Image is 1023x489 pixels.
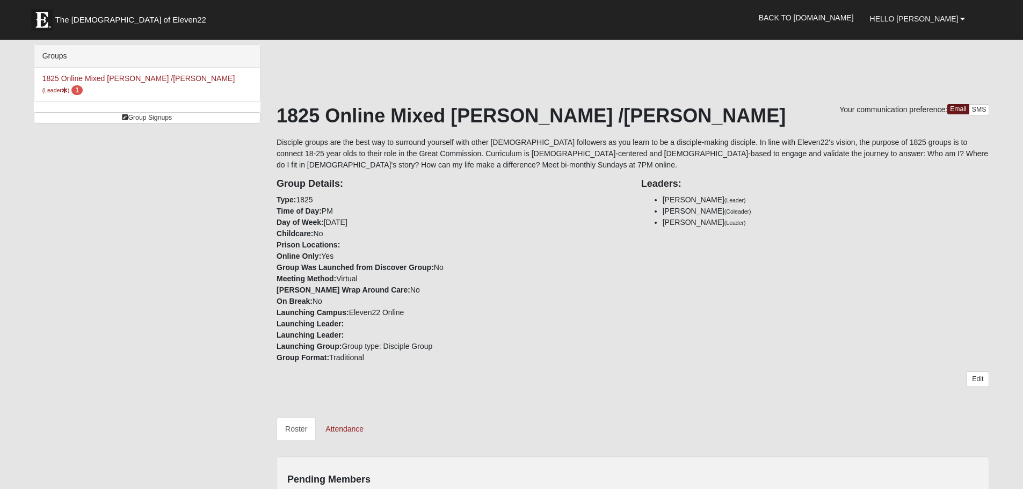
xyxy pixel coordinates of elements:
strong: Launching Campus: [277,308,349,317]
h4: Leaders: [641,178,990,190]
li: [PERSON_NAME] [663,217,990,228]
strong: Online Only: [277,252,321,260]
a: Email [947,104,969,114]
h4: Group Details: [277,178,625,190]
a: Hello [PERSON_NAME] [862,5,974,32]
a: Edit [966,371,989,387]
a: Group Signups [34,112,260,123]
div: Groups [34,45,260,68]
strong: Group Was Launched from Discover Group: [277,263,434,272]
span: The [DEMOGRAPHIC_DATA] of Eleven22 [55,14,206,25]
small: (Leader) [724,197,746,203]
strong: Type: [277,195,296,204]
strong: Childcare: [277,229,313,238]
strong: Group Format: [277,353,329,362]
strong: Time of Day: [277,207,322,215]
a: Back to [DOMAIN_NAME] [751,4,862,31]
strong: [PERSON_NAME] Wrap Around Care: [277,286,410,294]
img: Eleven22 logo [31,9,53,31]
li: [PERSON_NAME] [663,206,990,217]
strong: Launching Group: [277,342,342,351]
a: Roster [277,418,316,440]
a: The [DEMOGRAPHIC_DATA] of Eleven22 [26,4,241,31]
strong: Meeting Method: [277,274,336,283]
span: Hello [PERSON_NAME] [870,14,959,23]
span: number of pending members [71,85,83,95]
strong: On Break: [277,297,313,305]
div: 1825 PM [DATE] No Yes No Virtual No No Eleven22 Online Group type: Disciple Group Traditional [269,171,633,363]
strong: Launching Leader: [277,319,344,328]
strong: Launching Leader: [277,331,344,339]
a: Attendance [317,418,372,440]
h1: 1825 Online Mixed [PERSON_NAME] /[PERSON_NAME] [277,104,989,127]
small: (Coleader) [724,208,751,215]
a: SMS [969,104,990,115]
span: Your communication preference: [839,105,947,114]
a: 1825 Online Mixed [PERSON_NAME] /[PERSON_NAME](Leader) 1 [42,74,235,94]
li: [PERSON_NAME] [663,194,990,206]
small: (Leader) [724,220,746,226]
strong: Prison Locations: [277,240,340,249]
small: (Leader ) [42,87,70,93]
strong: Day of Week: [277,218,324,227]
